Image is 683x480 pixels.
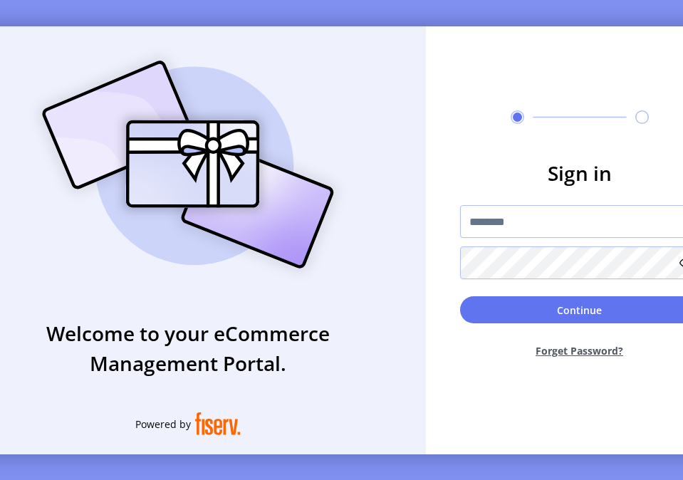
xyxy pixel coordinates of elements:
[135,417,191,432] span: Powered by
[21,45,355,284] img: card_Illustration.svg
